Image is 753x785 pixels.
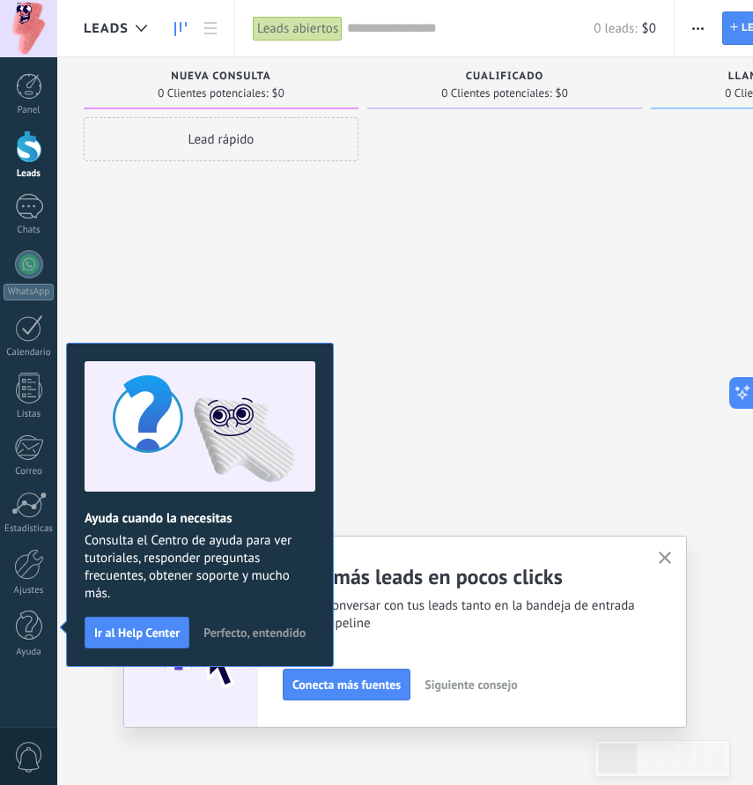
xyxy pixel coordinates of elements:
span: Consulta el Centro de ayuda para ver tutoriales, responder preguntas frecuentes, obtener soporte ... [85,532,315,603]
div: Leads [4,168,55,180]
span: $0 [642,20,656,37]
button: Conecta más fuentes [283,669,410,700]
div: Correo [4,466,55,478]
span: $0 [556,88,568,99]
span: Ir al Help Center [94,626,180,639]
div: Ajustes [4,585,55,596]
span: Nueva consulta [171,70,270,83]
span: 0 Clientes potenciales: [158,88,268,99]
span: 0 leads: [594,20,637,37]
div: Estadísticas [4,523,55,535]
div: Chats [4,225,55,236]
div: Ayuda [4,647,55,658]
span: Perfecto, entendido [203,626,306,639]
span: Siguiente consejo [424,678,517,691]
div: Nueva consulta [92,70,350,85]
h2: Gana más leads en pocos clicks [283,563,637,590]
div: Cualificado [376,70,633,85]
span: 0 Clientes potenciales: [441,88,551,99]
div: Calendario [4,347,55,359]
div: Lead rápido [84,117,358,161]
span: $0 [272,88,284,99]
h2: Ayuda cuando la necesitas [85,510,315,527]
div: WhatsApp [4,284,54,300]
button: Siguiente consejo [417,671,525,698]
button: Ir al Help Center [85,617,189,648]
span: Puedes conversar con tus leads tanto en la bandeja de entrada y en tu pipeline [283,597,637,633]
button: Más [685,11,711,45]
div: Listas [4,409,55,420]
button: Perfecto, entendido [196,619,314,646]
a: Lista [196,11,225,46]
span: Cualificado [466,70,544,83]
div: Panel [4,105,55,116]
span: Leads [84,20,129,37]
div: Leads abiertos [253,16,343,41]
span: Conecta más fuentes [292,678,401,691]
a: Leads [166,11,196,46]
